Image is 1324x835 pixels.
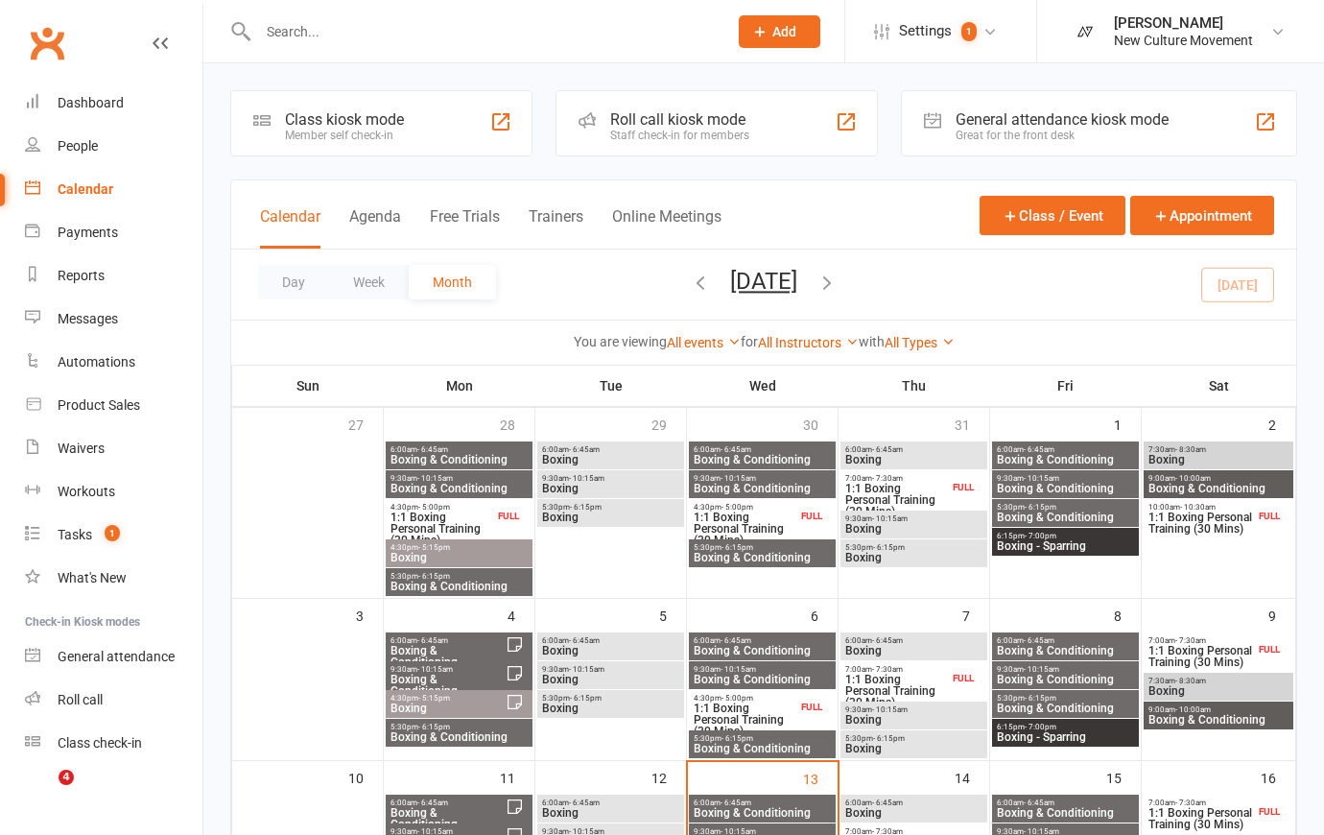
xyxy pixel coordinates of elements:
[58,441,105,456] div: Waivers
[996,703,1135,714] span: Boxing & Conditioning
[58,354,135,370] div: Automations
[58,225,118,240] div: Payments
[961,22,977,41] span: 1
[872,799,903,807] span: - 6:45am
[693,645,832,656] span: Boxing & Conditioning
[948,671,979,685] div: FULL
[1147,445,1289,454] span: 7:30am
[390,799,506,807] span: 6:00am
[651,761,686,793] div: 12
[693,636,832,645] span: 6:00am
[1114,14,1253,32] div: [PERSON_NAME]
[1066,12,1104,51] img: thumb_image1748164043.png
[1024,665,1059,674] span: - 10:15am
[58,649,175,664] div: General attendance
[1147,636,1255,645] span: 7:00am
[1025,532,1056,540] span: - 7:00pm
[844,807,983,819] span: Boxing
[390,694,506,703] span: 4:30pm
[541,483,680,494] span: Boxing
[418,503,450,512] span: - 5:00pm
[1147,685,1289,697] span: Boxing
[417,636,448,645] span: - 6:45am
[25,557,202,600] a: What's New
[409,265,496,299] button: Month
[1147,799,1255,807] span: 7:00am
[541,703,680,714] span: Boxing
[418,572,450,581] span: - 6:15pm
[1142,366,1296,406] th: Sat
[872,636,903,645] span: - 6:45am
[990,366,1142,406] th: Fri
[721,445,751,454] span: - 6:45am
[1268,599,1295,631] div: 9
[651,408,686,440] div: 29
[25,82,202,125] a: Dashboard
[996,731,1135,743] span: Boxing - Sparring
[58,527,92,542] div: Tasks
[693,445,832,454] span: 6:00am
[390,731,529,743] span: Boxing & Conditioning
[232,366,384,406] th: Sun
[1175,799,1206,807] span: - 7:30am
[721,503,753,512] span: - 5:00pm
[873,734,905,743] span: - 6:15pm
[796,509,827,523] div: FULL
[500,408,534,440] div: 28
[612,207,721,249] button: Online Meetings
[569,474,604,483] span: - 10:15am
[955,761,989,793] div: 14
[569,445,600,454] span: - 6:45am
[58,311,118,326] div: Messages
[25,679,202,722] a: Roll call
[996,512,1135,523] span: Boxing & Conditioning
[348,761,383,793] div: 10
[1254,804,1285,819] div: FULL
[1175,705,1211,714] span: - 10:00am
[693,694,797,703] span: 4:30pm
[1175,445,1206,454] span: - 8:30am
[430,207,500,249] button: Free Trials
[260,207,320,249] button: Calendar
[329,265,409,299] button: Week
[541,512,680,523] span: Boxing
[541,694,680,703] span: 5:30pm
[418,694,450,703] span: - 5:15pm
[390,543,529,552] span: 4:30pm
[25,470,202,513] a: Workouts
[1147,503,1255,512] span: 10:00am
[844,743,983,754] span: Boxing
[1024,636,1054,645] span: - 6:45am
[844,645,983,656] span: Boxing
[541,807,680,819] span: Boxing
[844,543,983,552] span: 5:30pm
[872,445,903,454] span: - 6:45am
[349,207,401,249] button: Agenda
[996,807,1135,819] span: Boxing & Conditioning
[693,483,832,494] span: Boxing & Conditioning
[25,168,202,211] a: Calendar
[58,397,140,413] div: Product Sales
[569,636,600,645] span: - 6:45am
[996,723,1135,731] span: 6:15pm
[872,705,908,714] span: - 10:15am
[996,694,1135,703] span: 5:30pm
[803,408,838,440] div: 30
[25,211,202,254] a: Payments
[996,532,1135,540] span: 6:15pm
[996,483,1135,494] span: Boxing & Conditioning
[1114,32,1253,49] div: New Culture Movement
[811,599,838,631] div: 6
[872,474,903,483] span: - 7:30am
[25,513,202,557] a: Tasks 1
[493,509,524,523] div: FULL
[1147,512,1255,535] span: 1:1 Boxing Personal Training (30 Mins)
[844,705,983,714] span: 9:30am
[541,799,680,807] span: 6:00am
[285,129,404,142] div: Member self check-in
[1114,599,1141,631] div: 8
[390,807,506,830] span: Boxing & Conditioning
[390,503,494,512] span: 4:30pm
[58,138,98,154] div: People
[58,692,103,707] div: Roll call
